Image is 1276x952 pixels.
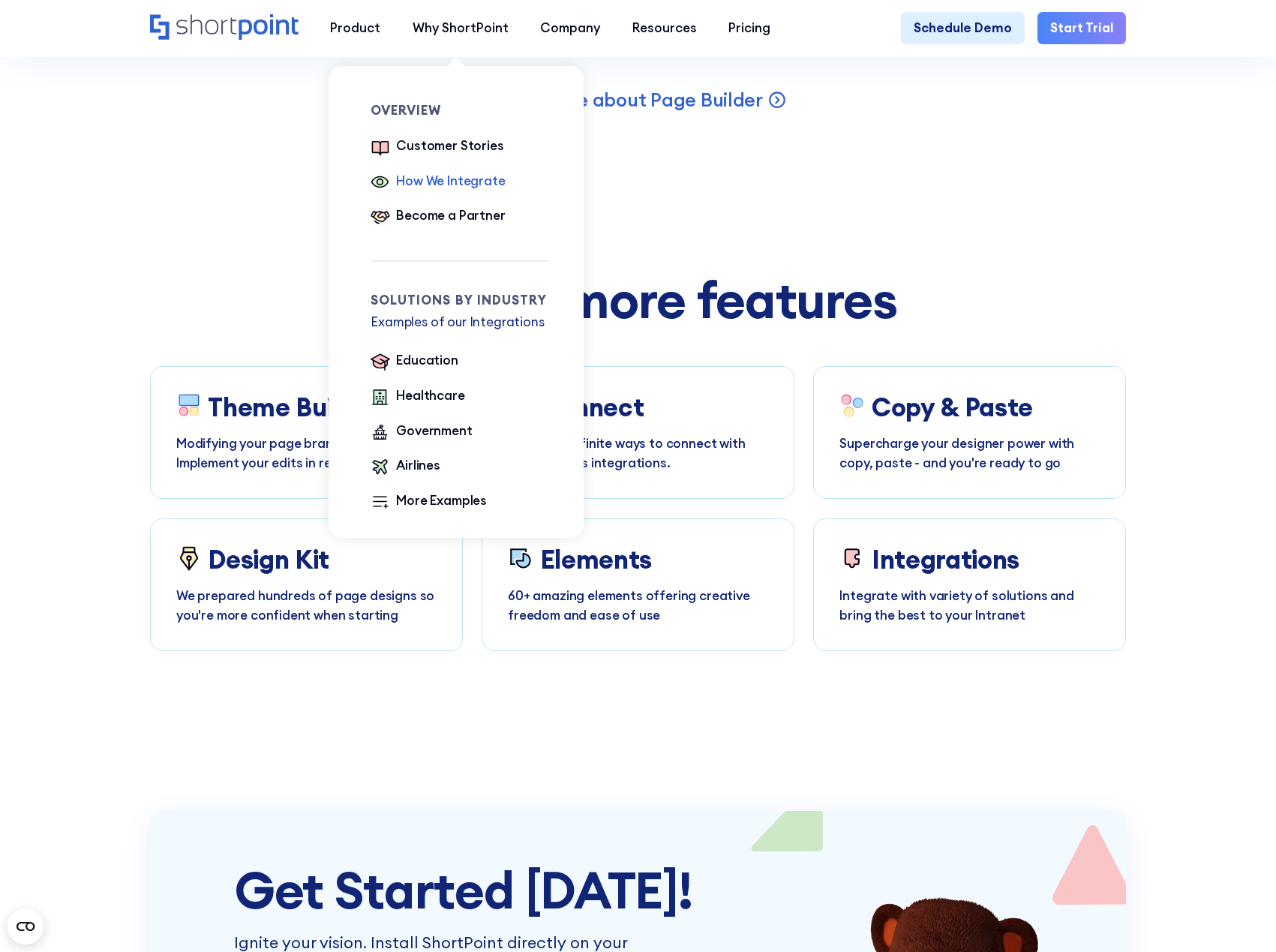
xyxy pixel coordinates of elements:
[396,456,440,476] div: Airlines
[396,172,505,191] div: How We Integrate
[234,862,1043,918] div: Get Started [DATE]!
[396,351,458,371] div: Education
[371,491,487,514] a: More Examples
[901,12,1025,44] a: Schedule Demo
[396,422,472,441] div: Government
[176,587,437,625] p: We prepared hundreds of page designs so you're more confident when starting
[508,434,768,473] p: There are infinite ways to connect with best-in-class integrations.
[208,392,380,422] h3: Theme Builder
[371,206,505,229] a: Become a Partner
[396,206,505,226] div: Become a Partner
[8,908,44,944] button: Open CMP widget
[150,518,463,652] a: Design KitWe prepared hundreds of page designs so you're more confident when starting
[371,422,472,444] a: Government
[314,12,397,44] a: Product
[813,366,1126,500] a: Copy & PasteSupercharge your designer power with copy, paste - and you're ready to go
[371,313,548,332] p: Examples of our Integrations
[540,545,652,574] h3: Elements
[489,87,787,112] a: Learnmore about Page Builder
[396,137,503,156] div: Customer Stories
[728,19,770,38] div: Pricing
[508,587,768,625] p: 60+ amazing elements offering creative freedom and ease of use
[632,19,697,38] div: Resources
[1037,12,1126,44] a: Start Trial
[371,294,548,307] div: Solutions by Industry
[371,456,440,479] a: Airlines
[713,12,787,44] a: Pricing
[396,12,524,44] a: Why ShortPoint
[1006,778,1276,952] div: Chat-Widget
[872,545,1019,574] h3: Integrations
[616,12,713,44] a: Resources
[524,12,617,44] a: Company
[150,366,463,500] a: Theme BuilderModifying your page branding is a breeze. Implement your edits in real time.
[176,434,437,473] p: Modifying your page branding is a breeze. Implement your edits in real time.
[371,137,503,159] a: Customer Stories
[371,351,458,374] a: Education
[482,366,794,500] a: ConnectThere are infinite ways to connect with best-in-class integrations.
[330,19,380,38] div: Product
[396,386,464,406] div: Healthcare
[540,19,600,38] div: Company
[839,434,1100,473] p: Supercharge your designer power with copy, paste - and you're ready to go
[371,172,505,194] a: How We Integrate
[1006,778,1276,952] iframe: Chat Widget
[150,14,299,42] a: Home
[413,19,509,38] div: Why ShortPoint
[540,392,644,422] h3: Connect
[839,587,1100,625] p: Integrate with variety of solutions and bring the best to your Intranet
[872,392,1033,422] h3: Copy & Paste
[489,87,763,112] p: more about Page Builder
[371,386,464,409] a: Healthcare
[208,545,329,574] h3: Design Kit
[396,491,487,511] div: More Examples
[813,518,1126,652] a: IntegrationsIntegrate with variety of solutions and bring the best to your Intranet
[371,104,548,117] div: Overview
[150,272,1126,328] div: Explore more features
[482,518,794,652] a: Elements60+ amazing elements offering creative freedom and ease of use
